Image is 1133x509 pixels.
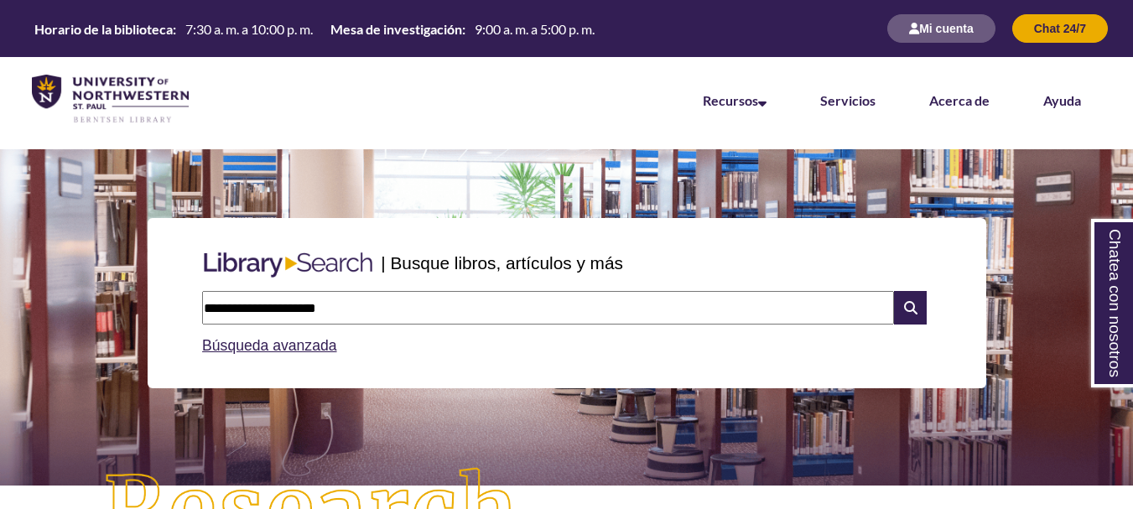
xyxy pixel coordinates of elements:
font: 7:30 a. m. a 10:00 p. m. [185,21,313,37]
a: Búsqueda avanzada [202,337,336,354]
img: Logotipo de la biblioteca de la UNWSP [32,75,189,124]
font: Chat 24/7 [1034,22,1086,35]
a: Horas de hoy [28,18,601,40]
a: Mi cuenta [887,21,995,35]
font: Chatea con nosotros [1106,229,1124,377]
img: Búsqueda en la biblioteca [195,246,381,284]
font: | Busque libros, artículos y más [381,253,623,273]
font: Recursos [703,92,758,108]
i: Buscar [894,291,926,325]
a: Recursos [703,92,767,108]
a: Acerca de [929,92,990,108]
font: 9:00 a. m. a 5:00 p. m. [475,21,595,37]
font: Mi cuenta [919,22,974,35]
table: Horas de hoy [28,18,601,39]
a: Ayuda [1043,92,1081,108]
button: Mi cuenta [887,14,995,43]
font: Mesa de investigación: [330,21,465,37]
a: Servicios [820,92,876,108]
button: Chat 24/7 [1012,14,1108,43]
font: Horario de la biblioteca: [34,21,176,37]
a: Chat 24/7 [1012,21,1108,35]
